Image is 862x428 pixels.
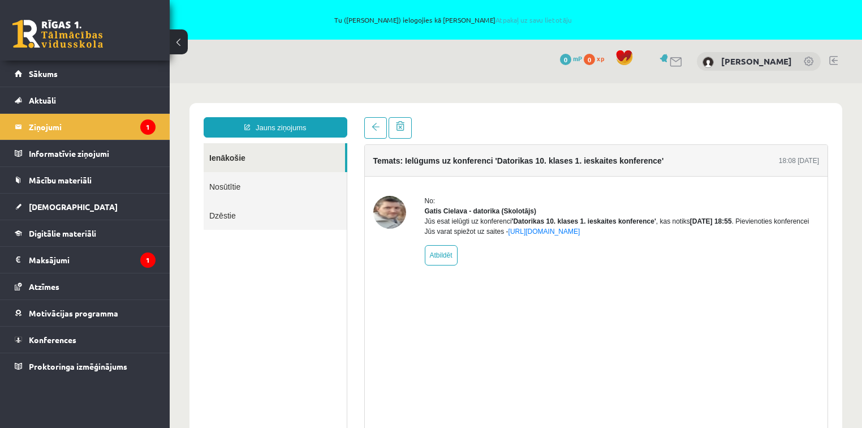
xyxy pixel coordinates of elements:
[584,54,595,65] span: 0
[584,54,610,63] a: 0 xp
[130,16,776,23] span: Tu ([PERSON_NAME]) ielogojies kā [PERSON_NAME]
[560,54,571,65] span: 0
[29,335,76,345] span: Konferences
[34,89,177,118] a: Nosūtītie
[15,194,156,220] a: [DEMOGRAPHIC_DATA]
[597,54,604,63] span: xp
[702,57,714,68] img: Markuss Gūtmanis
[29,247,156,273] legend: Maksājumi
[255,113,650,123] div: No:
[29,202,118,212] span: [DEMOGRAPHIC_DATA]
[15,167,156,193] a: Mācību materiāli
[520,134,562,142] b: [DATE] 18:55
[29,361,127,371] span: Proktoringa izmēģinājums
[140,252,156,268] i: 1
[15,220,156,246] a: Digitālie materiāli
[255,162,288,182] a: Atbildēt
[342,134,486,142] b: 'Datorikas 10. klases 1. ieskaites konference'
[29,308,118,318] span: Motivācijas programma
[721,55,792,67] a: [PERSON_NAME]
[15,61,156,87] a: Sākums
[255,133,650,153] div: Jūs esat ielūgti uz konferenci , kas notiks . Pievienoties konferencei Jūs varat spiežot uz saites -
[29,175,92,185] span: Mācību materiāli
[34,118,177,147] a: Dzēstie
[609,72,649,83] div: 18:08 [DATE]
[15,273,156,299] a: Atzīmes
[29,140,156,166] legend: Informatīvie ziņojumi
[34,34,178,54] a: Jauns ziņojums
[15,247,156,273] a: Maksājumi1
[204,113,236,145] img: Gatis Cielava - datorika
[339,144,411,152] a: [URL][DOMAIN_NAME]
[29,114,156,140] legend: Ziņojumi
[15,353,156,379] a: Proktoringa izmēģinājums
[12,20,103,48] a: Rīgas 1. Tālmācības vidusskola
[29,228,96,238] span: Digitālie materiāli
[29,69,58,79] span: Sākums
[15,114,156,140] a: Ziņojumi1
[29,281,59,292] span: Atzīmes
[140,119,156,135] i: 1
[573,54,582,63] span: mP
[15,327,156,353] a: Konferences
[204,73,494,82] h4: Temats: Ielūgums uz konferenci 'Datorikas 10. klases 1. ieskaites konference'
[29,95,56,105] span: Aktuāli
[560,54,582,63] a: 0 mP
[34,60,175,89] a: Ienākošie
[15,300,156,326] a: Motivācijas programma
[255,124,367,132] strong: Gatis Cielava - datorika (Skolotājs)
[495,15,572,24] a: Atpakaļ uz savu lietotāju
[15,140,156,166] a: Informatīvie ziņojumi
[15,87,156,113] a: Aktuāli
